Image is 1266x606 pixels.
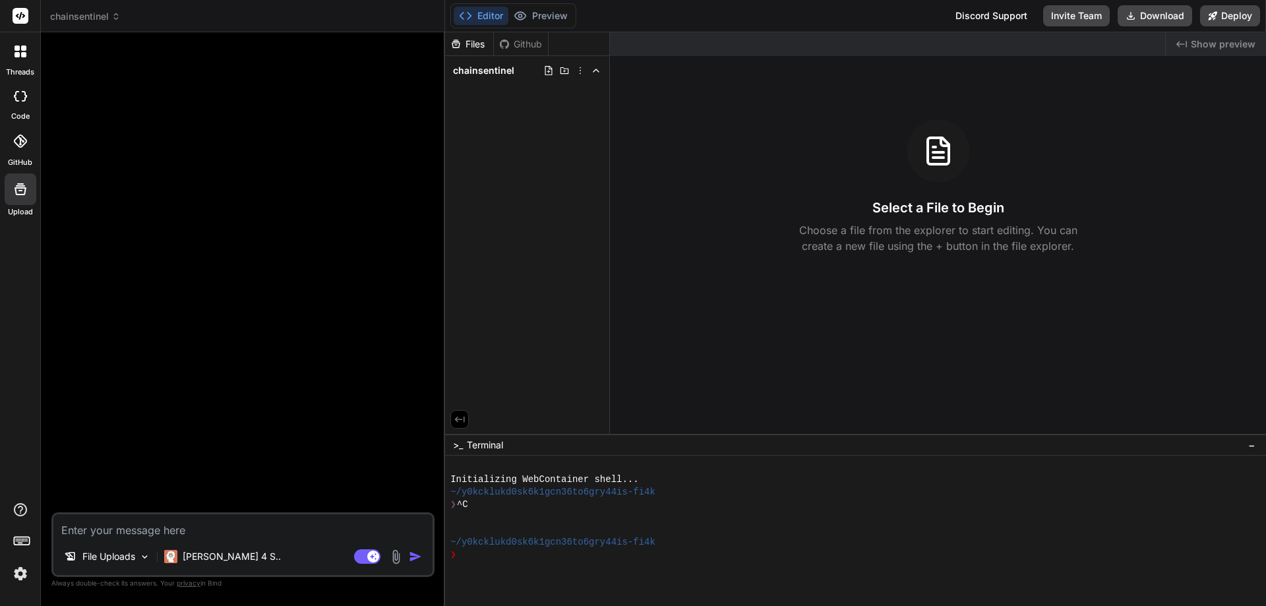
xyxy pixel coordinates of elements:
[872,198,1004,217] h3: Select a File to Begin
[409,550,422,563] img: icon
[177,579,200,587] span: privacy
[9,562,32,585] img: settings
[445,38,493,51] div: Files
[494,38,548,51] div: Github
[82,550,135,563] p: File Uploads
[453,439,463,452] span: >_
[1248,439,1255,452] span: −
[1043,5,1110,26] button: Invite Team
[450,549,457,561] span: ❯
[450,473,639,486] span: Initializing WebContainer shell...
[467,439,503,452] span: Terminal
[8,157,32,168] label: GitHub
[1191,38,1255,51] span: Show preview
[450,486,655,499] span: ~/y0kcklukd0sk6k1gcn36to6gry44is-fi4k
[8,206,33,218] label: Upload
[139,551,150,562] img: Pick Models
[453,64,514,77] span: chainsentinel
[164,550,177,563] img: Claude 4 Sonnet
[450,499,457,511] span: ❯
[454,7,508,25] button: Editor
[948,5,1035,26] div: Discord Support
[11,111,30,122] label: code
[1246,435,1258,456] button: −
[388,549,404,564] img: attachment
[791,222,1086,254] p: Choose a file from the explorer to start editing. You can create a new file using the + button in...
[457,499,468,511] span: ^C
[1118,5,1192,26] button: Download
[51,577,435,590] p: Always double-check its answers. Your in Bind
[6,67,34,78] label: threads
[50,10,121,23] span: chainsentinel
[450,536,655,549] span: ~/y0kcklukd0sk6k1gcn36to6gry44is-fi4k
[1200,5,1260,26] button: Deploy
[183,550,281,563] p: [PERSON_NAME] 4 S..
[508,7,573,25] button: Preview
